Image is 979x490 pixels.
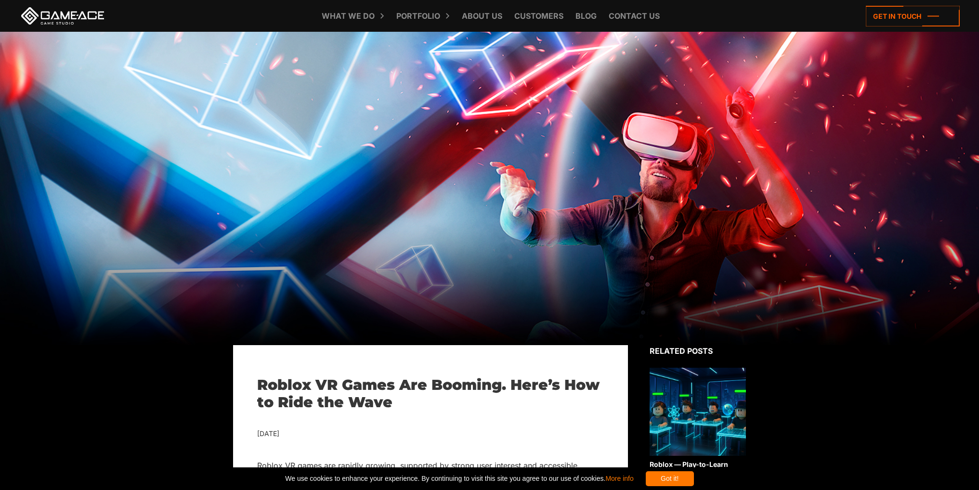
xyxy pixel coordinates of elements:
h1: Roblox VR Games Are Booming. Here’s How to Ride the Wave [257,376,604,411]
div: Related posts [650,345,746,357]
span: We use cookies to enhance your experience. By continuing to visit this site you agree to our use ... [285,471,633,486]
a: Roblox — Play-to-Learn Gamified Education [650,368,746,477]
div: [DATE] [257,428,604,440]
img: Related [650,368,746,456]
div: Got it! [646,471,694,486]
a: Get in touch [866,6,960,26]
a: More info [605,475,633,482]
